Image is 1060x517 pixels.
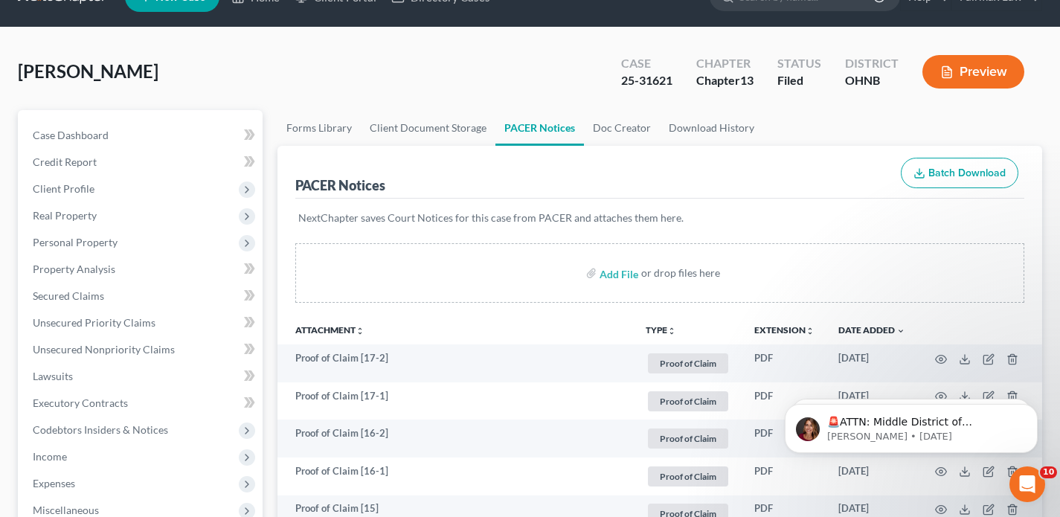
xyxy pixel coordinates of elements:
[18,60,158,82] span: [PERSON_NAME]
[33,343,175,356] span: Unsecured Nonpriority Claims
[742,382,826,420] td: PDF
[33,423,168,436] span: Codebtors Insiders & Notices
[667,327,676,335] i: unfold_more
[646,351,730,376] a: Proof of Claim
[754,324,815,335] a: Extensionunfold_more
[742,457,826,495] td: PDF
[33,236,118,248] span: Personal Property
[740,73,754,87] span: 13
[696,55,754,72] div: Chapter
[648,428,728,449] span: Proof of Claim
[1040,466,1057,478] span: 10
[646,464,730,489] a: Proof of Claim
[646,389,730,414] a: Proof of Claim
[1009,466,1045,502] iframe: Intercom live chat
[838,324,905,335] a: Date Added expand_more
[777,55,821,72] div: Status
[641,266,720,280] div: or drop files here
[33,450,67,463] span: Income
[646,426,730,451] a: Proof of Claim
[621,55,672,72] div: Case
[495,110,584,146] a: PACER Notices
[845,72,899,89] div: OHNB
[295,176,385,194] div: PACER Notices
[65,57,257,71] p: Message from Katie, sent 4w ago
[648,391,728,411] span: Proof of Claim
[33,182,94,195] span: Client Profile
[660,110,763,146] a: Download History
[21,336,263,363] a: Unsecured Nonpriority Claims
[584,110,660,146] a: Doc Creator
[21,283,263,309] a: Secured Claims
[742,344,826,382] td: PDF
[648,353,728,373] span: Proof of Claim
[762,373,1060,477] iframe: Intercom notifications message
[21,363,263,390] a: Lawsuits
[277,420,634,457] td: Proof of Claim [16-2]
[356,327,364,335] i: unfold_more
[33,504,99,516] span: Miscellaneous
[33,289,104,302] span: Secured Claims
[21,122,263,149] a: Case Dashboard
[65,43,252,173] span: 🚨ATTN: Middle District of [US_STATE] The court has added a new Credit Counseling Field that we ne...
[21,309,263,336] a: Unsecured Priority Claims
[777,72,821,89] div: Filed
[33,316,155,329] span: Unsecured Priority Claims
[277,344,634,382] td: Proof of Claim [17-2]
[277,457,634,495] td: Proof of Claim [16-1]
[33,370,73,382] span: Lawsuits
[646,326,676,335] button: TYPEunfold_more
[295,324,364,335] a: Attachmentunfold_more
[33,129,109,141] span: Case Dashboard
[696,72,754,89] div: Chapter
[742,420,826,457] td: PDF
[648,466,728,487] span: Proof of Claim
[33,155,97,168] span: Credit Report
[33,477,75,489] span: Expenses
[33,396,128,409] span: Executory Contracts
[896,327,905,335] i: expand_more
[298,211,1021,225] p: NextChapter saves Court Notices for this case from PACER and attaches them here.
[922,55,1024,89] button: Preview
[806,327,815,335] i: unfold_more
[901,158,1018,189] button: Batch Download
[33,263,115,275] span: Property Analysis
[21,390,263,417] a: Executory Contracts
[21,149,263,176] a: Credit Report
[277,382,634,420] td: Proof of Claim [17-1]
[928,167,1006,179] span: Batch Download
[621,72,672,89] div: 25-31621
[33,209,97,222] span: Real Property
[277,110,361,146] a: Forms Library
[826,344,917,382] td: [DATE]
[21,256,263,283] a: Property Analysis
[361,110,495,146] a: Client Document Storage
[845,55,899,72] div: District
